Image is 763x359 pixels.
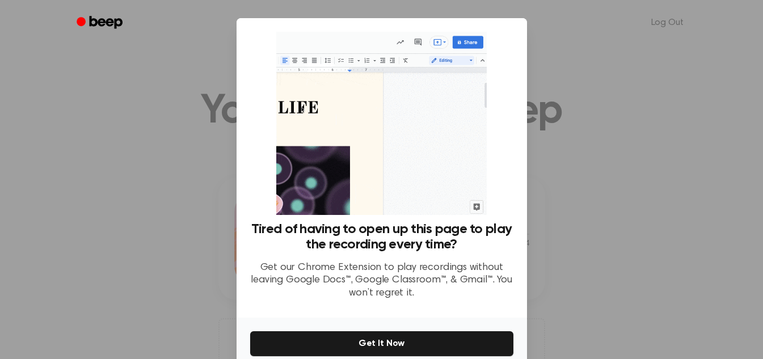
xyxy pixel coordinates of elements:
p: Get our Chrome Extension to play recordings without leaving Google Docs™, Google Classroom™, & Gm... [250,261,513,300]
a: Log Out [640,9,695,36]
h3: Tired of having to open up this page to play the recording every time? [250,222,513,252]
button: Get It Now [250,331,513,356]
a: Beep [69,12,133,34]
img: Beep extension in action [276,32,487,215]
